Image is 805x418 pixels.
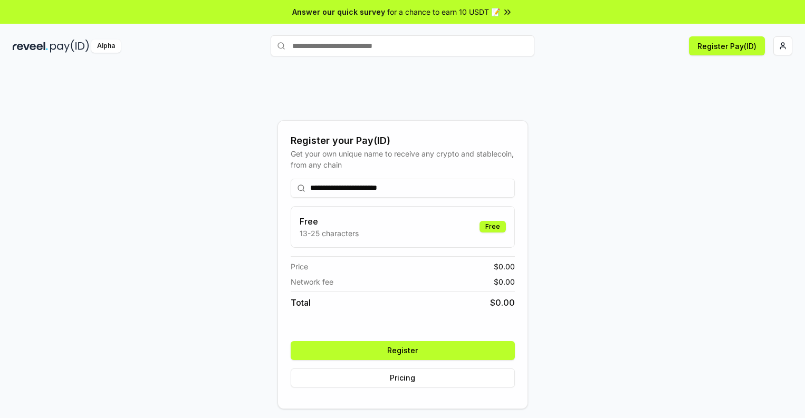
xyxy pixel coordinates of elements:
[387,6,500,17] span: for a chance to earn 10 USDT 📝
[91,40,121,53] div: Alpha
[300,215,359,228] h3: Free
[490,296,515,309] span: $ 0.00
[291,341,515,360] button: Register
[291,148,515,170] div: Get your own unique name to receive any crypto and stablecoin, from any chain
[13,40,48,53] img: reveel_dark
[494,261,515,272] span: $ 0.00
[300,228,359,239] p: 13-25 characters
[291,296,311,309] span: Total
[494,276,515,287] span: $ 0.00
[291,368,515,387] button: Pricing
[291,261,308,272] span: Price
[480,221,506,232] div: Free
[50,40,89,53] img: pay_id
[689,36,765,55] button: Register Pay(ID)
[291,133,515,148] div: Register your Pay(ID)
[292,6,385,17] span: Answer our quick survey
[291,276,333,287] span: Network fee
